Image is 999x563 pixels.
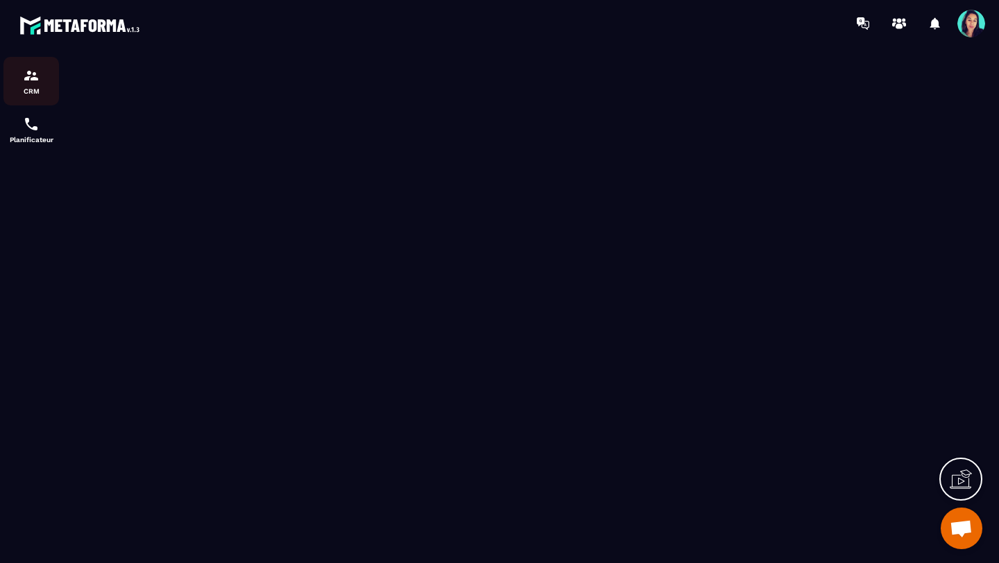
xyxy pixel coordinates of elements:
img: formation [23,67,40,84]
div: Ouvrir le chat [941,508,982,549]
a: schedulerschedulerPlanificateur [3,105,59,154]
a: formationformationCRM [3,57,59,105]
p: Planificateur [3,136,59,144]
img: logo [19,12,144,38]
img: scheduler [23,116,40,132]
p: CRM [3,87,59,95]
